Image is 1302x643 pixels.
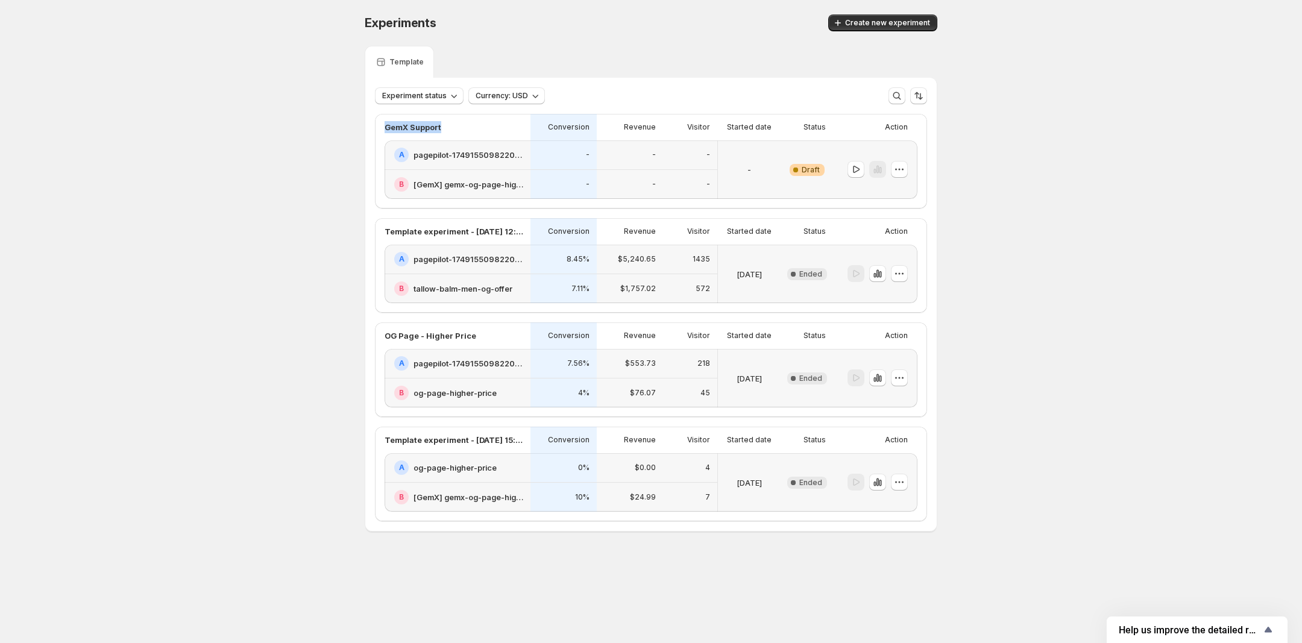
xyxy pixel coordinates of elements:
[747,164,751,176] p: -
[687,331,710,340] p: Visitor
[624,227,656,236] p: Revenue
[696,284,710,293] p: 572
[414,149,523,161] h2: pagepilot-1749155098220-358935
[399,150,404,160] h2: A
[575,492,590,502] p: 10%
[630,388,656,398] p: $76.07
[548,435,590,445] p: Conversion
[737,268,762,280] p: [DATE]
[828,14,937,31] button: Create new experiment
[567,359,590,368] p: 7.56%
[706,180,710,189] p: -
[1119,623,1275,637] button: Show survey - Help us improve the detailed report for A/B campaigns
[399,284,404,293] h2: B
[385,434,523,446] p: Template experiment - [DATE] 15:25:13
[414,283,512,295] h2: tallow-balm-men-og-offer
[414,253,523,265] h2: pagepilot-1749155098220-358935
[365,16,436,30] span: Experiments
[885,122,908,132] p: Action
[737,372,762,384] p: [DATE]
[548,331,590,340] p: Conversion
[687,122,710,132] p: Visitor
[885,331,908,340] p: Action
[468,87,545,104] button: Currency: USD
[727,331,772,340] p: Started date
[845,18,930,28] span: Create new experiment
[630,492,656,502] p: $24.99
[799,269,822,279] span: Ended
[652,150,656,160] p: -
[804,227,826,236] p: Status
[727,122,772,132] p: Started date
[548,227,590,236] p: Conversion
[625,359,656,368] p: $553.73
[578,463,590,472] p: 0%
[700,388,710,398] p: 45
[910,87,927,104] button: Sort the results
[586,150,590,160] p: -
[697,359,710,368] p: 218
[885,227,908,236] p: Action
[1119,624,1261,636] span: Help us improve the detailed report for A/B campaigns
[885,435,908,445] p: Action
[620,284,656,293] p: $1,757.02
[414,387,497,399] h2: og-page-higher-price
[578,388,590,398] p: 4%
[804,435,826,445] p: Status
[799,478,822,488] span: Ended
[624,331,656,340] p: Revenue
[399,180,404,189] h2: B
[399,463,404,472] h2: A
[548,122,590,132] p: Conversion
[635,463,656,472] p: $0.00
[727,227,772,236] p: Started date
[799,374,822,383] span: Ended
[687,227,710,236] p: Visitor
[802,165,820,175] span: Draft
[414,491,523,503] h2: [GemX] gemx-og-page-higher-price
[385,225,523,237] p: Template experiment - [DATE] 12:26:12
[804,331,826,340] p: Status
[385,330,476,342] p: OG Page - Higher Price
[737,477,762,489] p: [DATE]
[727,435,772,445] p: Started date
[804,122,826,132] p: Status
[586,180,590,189] p: -
[687,435,710,445] p: Visitor
[618,254,656,264] p: $5,240.65
[624,122,656,132] p: Revenue
[571,284,590,293] p: 7.11%
[706,150,710,160] p: -
[414,462,497,474] h2: og-page-higher-price
[375,87,464,104] button: Experiment status
[414,357,523,369] h2: pagepilot-1749155098220-358935
[414,178,523,190] h2: [GemX] gemx-og-page-higher-price
[476,91,528,101] span: Currency: USD
[567,254,590,264] p: 8.45%
[399,388,404,398] h2: B
[399,254,404,264] h2: A
[705,463,710,472] p: 4
[652,180,656,189] p: -
[705,492,710,502] p: 7
[399,359,404,368] h2: A
[693,254,710,264] p: 1435
[382,91,447,101] span: Experiment status
[385,121,441,133] p: GemX Support
[624,435,656,445] p: Revenue
[399,492,404,502] h2: B
[389,57,424,67] p: Template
